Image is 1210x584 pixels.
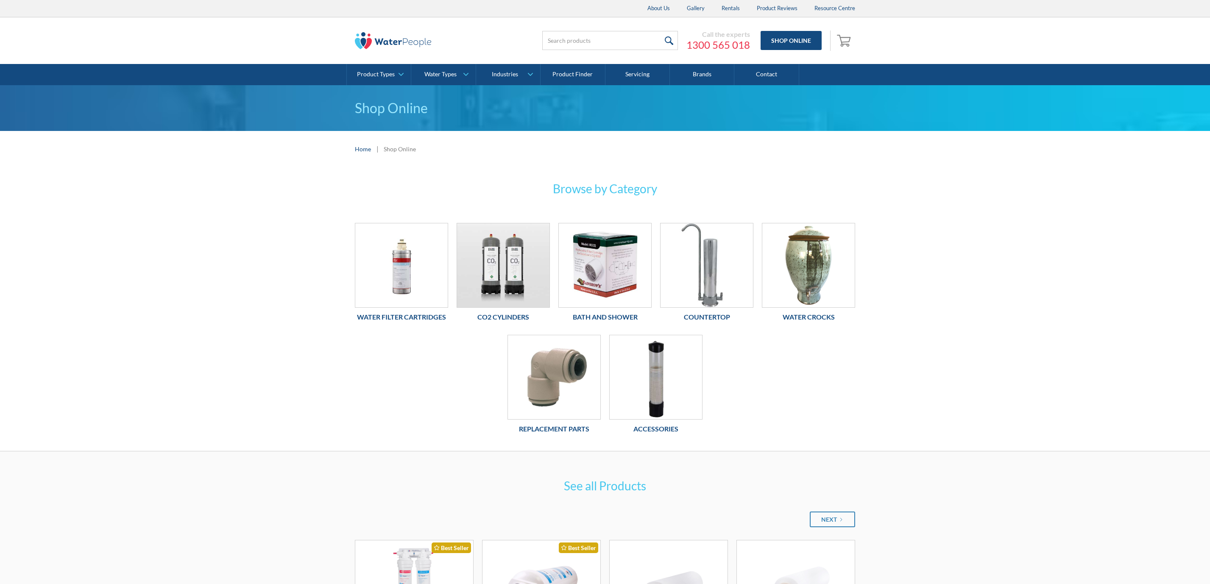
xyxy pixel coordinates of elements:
h6: Co2 Cylinders [457,312,550,322]
img: Water Filter Cartridges [355,223,448,307]
div: Call the experts [686,30,750,39]
a: Brands [670,64,734,85]
h6: Water Crocks [762,312,855,322]
a: Replacement PartsReplacement Parts [507,335,601,438]
h6: Replacement Parts [507,424,601,434]
div: Product Types [357,71,395,78]
h6: Water Filter Cartridges [355,312,448,322]
a: Shop Online [761,31,822,50]
div: Next [821,515,837,524]
a: Water CrocksWater Crocks [762,223,855,326]
h3: See all Products [440,477,770,495]
div: List [355,512,855,527]
h3: Browse by Category [440,180,770,197]
a: Contact [734,64,799,85]
a: CountertopCountertop [660,223,753,326]
div: Shop Online [384,145,416,153]
div: Water Types [424,71,457,78]
a: Water Filter CartridgesWater Filter Cartridges [355,223,448,326]
a: Co2 CylindersCo2 Cylinders [457,223,550,326]
a: Servicing [605,64,670,85]
div: Best Seller [559,542,598,553]
img: The Water People [355,32,431,49]
div: Best Seller [432,542,471,553]
a: AccessoriesAccessories [609,335,703,438]
div: Industries [492,71,518,78]
a: Product Finder [541,64,605,85]
a: Water Types [411,64,475,85]
div: | [375,144,379,154]
h6: Accessories [609,424,703,434]
img: Accessories [610,335,702,419]
h6: Bath and Shower [558,312,652,322]
a: Open empty cart [835,31,855,51]
img: Replacement Parts [508,335,600,419]
img: Water Crocks [762,223,855,307]
img: shopping cart [837,33,853,47]
input: Search products [542,31,678,50]
a: Industries [476,64,540,85]
a: 1300 565 018 [686,39,750,51]
a: Next Page [810,512,855,527]
a: Product Types [347,64,411,85]
a: Bath and ShowerBath and Shower [558,223,652,326]
a: Home [355,145,371,153]
h6: Countertop [660,312,753,322]
h1: Shop Online [355,98,855,118]
img: Bath and Shower [559,223,651,307]
img: Countertop [661,223,753,307]
img: Co2 Cylinders [457,223,549,307]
